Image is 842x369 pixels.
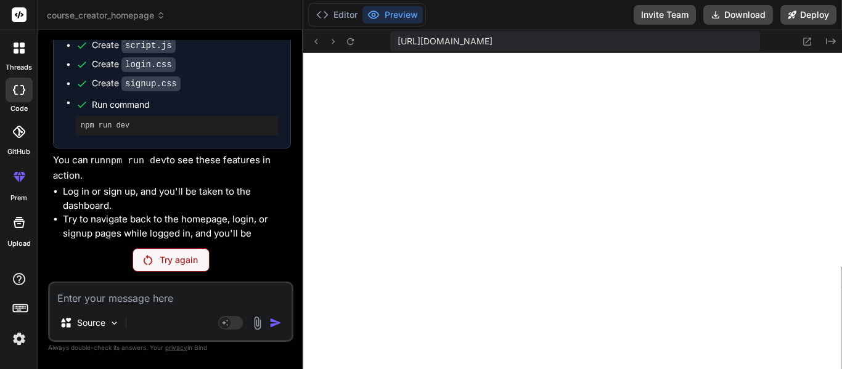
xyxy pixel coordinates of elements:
[303,53,842,369] iframe: Preview
[121,76,181,91] code: signup.css
[92,58,176,71] div: Create
[362,6,423,23] button: Preview
[144,255,152,265] img: Retry
[77,317,105,329] p: Source
[63,185,291,213] li: Log in or sign up, and you'll be taken to the dashboard.
[9,328,30,349] img: settings
[780,5,836,25] button: Deploy
[81,121,273,131] pre: npm run dev
[92,99,278,111] span: Run command
[6,62,32,73] label: threads
[250,316,264,330] img: attachment
[311,6,362,23] button: Editor
[7,147,30,157] label: GitHub
[165,344,187,351] span: privacy
[703,5,773,25] button: Download
[92,77,181,90] div: Create
[121,38,176,53] code: script.js
[7,238,31,249] label: Upload
[63,213,291,254] li: Try to navigate back to the homepage, login, or signup pages while logged in, and you'll be redir...
[53,153,291,182] p: You can run to see these features in action.
[10,103,28,114] label: code
[634,5,696,25] button: Invite Team
[121,57,176,72] code: login.css
[92,39,176,52] div: Create
[109,318,120,328] img: Pick Models
[105,156,166,166] code: npm run dev
[10,193,27,203] label: prem
[398,35,493,47] span: [URL][DOMAIN_NAME]
[47,9,165,22] span: course_creator_homepage
[48,342,293,354] p: Always double-check its answers. Your in Bind
[160,254,198,266] p: Try again
[269,317,282,329] img: icon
